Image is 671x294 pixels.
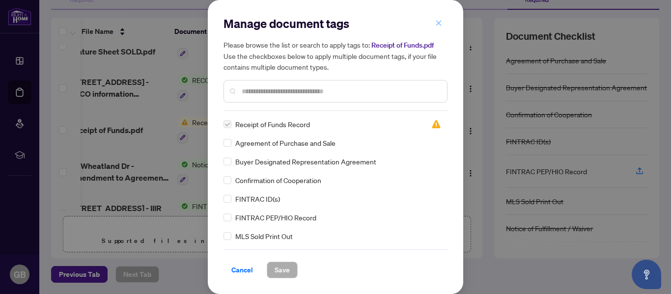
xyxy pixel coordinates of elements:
[235,231,293,241] span: MLS Sold Print Out
[235,156,376,167] span: Buyer Designated Representation Agreement
[431,119,441,129] span: Needs Work
[235,212,316,223] span: FINTRAC PEP/HIO Record
[235,119,310,130] span: Receipt of Funds Record
[224,39,447,72] h5: Please browse the list or search to apply tags to: Use the checkboxes below to apply multiple doc...
[231,262,253,278] span: Cancel
[431,119,441,129] img: status
[235,193,280,204] span: FINTRAC ID(s)
[224,262,261,278] button: Cancel
[435,20,442,27] span: close
[267,262,298,278] button: Save
[371,41,434,50] span: Receipt of Funds.pdf
[632,260,661,289] button: Open asap
[235,175,321,186] span: Confirmation of Cooperation
[224,16,447,31] h2: Manage document tags
[235,137,335,148] span: Agreement of Purchase and Sale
